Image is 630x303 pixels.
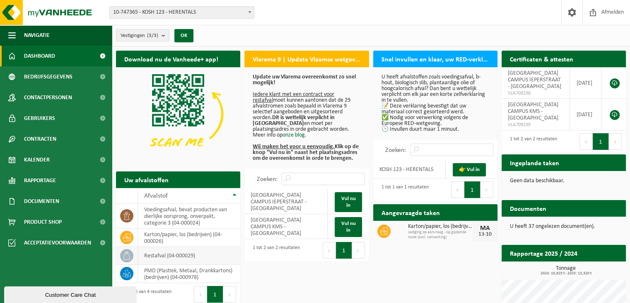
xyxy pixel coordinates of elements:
[110,7,254,18] span: 10-747365 - KOSH 123 - HERENTALS
[510,178,618,184] p: Geen data beschikbaar.
[408,230,473,240] span: Lediging op aanvraag - op geplande route (excl. verwerking)
[477,225,493,232] div: MA
[253,144,335,150] u: Wij maken het voor u eenvoudig.
[24,46,55,66] span: Dashboard
[4,285,138,303] iframe: chat widget
[464,181,480,198] button: 1
[116,67,240,161] img: Download de VHEPlus App
[570,99,601,130] td: [DATE]
[508,102,558,121] span: [GEOGRAPHIC_DATA] CAMPUS KMS - [GEOGRAPHIC_DATA]
[352,242,365,259] button: Next
[377,181,429,199] div: 1 tot 1 van 1 resultaten
[508,70,561,90] span: [GEOGRAPHIC_DATA] CAMPUS IEPERSTRAAT - [GEOGRAPHIC_DATA]
[24,66,72,87] span: Bedrijfsgegevens
[593,133,609,150] button: 1
[609,133,622,150] button: Next
[223,286,236,303] button: Next
[282,132,307,138] a: onze blog.
[508,122,564,128] span: VLA709239
[24,149,50,170] span: Kalender
[24,25,50,46] span: Navigatie
[502,154,567,171] h2: Ingeplande taken
[579,133,593,150] button: Previous
[194,286,207,303] button: Previous
[147,33,158,38] count: (3/3)
[24,212,62,232] span: Product Shop
[453,163,486,176] a: 👉 Vul in
[253,74,356,86] b: Update uw Vlarema overeenkomst zo snel mogelijk!
[116,51,227,67] h2: Download nu de Vanheede+ app!
[138,204,240,229] td: voedingsafval, bevat producten van dierlijke oorsprong, onverpakt, categorie 3 (04-000024)
[144,193,168,199] span: Afvalstof
[249,241,300,259] div: 1 tot 2 van 2 resultaten
[253,144,359,161] b: Klik op de knop "Vul nu in" naast het plaatsingsadres om de overeenkomst in orde te brengen.
[373,160,446,178] td: KOSH 123 - HERENTALS
[564,261,625,278] a: Bekijk rapportage
[381,74,489,132] p: U heeft afvalstoffen zoals voedingsafval, b-hout, biologisch slib, plantaardige olie of hoogcalor...
[24,108,55,129] span: Gebruikers
[335,192,362,212] a: Vul nu in
[138,247,240,265] td: restafval (04-000029)
[253,74,360,161] p: moet kunnen aantonen dat de 29 afvalstromen zoals bepaald in Vlarema 9 selectief aangeboden en ui...
[335,217,362,237] a: Vul nu in
[506,132,557,151] div: 1 tot 2 van 2 resultaten
[408,223,473,230] span: Karton/papier, los (bedrijven)
[138,265,240,283] td: PMD (Plastiek, Metaal, Drankkartons) (bedrijven) (04-000978)
[24,87,72,108] span: Contactpersonen
[244,189,328,214] td: [GEOGRAPHIC_DATA] CAMPUS IEPERSTRAAT - [GEOGRAPHIC_DATA]
[451,181,464,198] button: Previous
[570,67,601,99] td: [DATE]
[508,90,564,97] span: VLA709238
[24,232,91,253] span: Acceptatievoorwaarden
[116,29,169,42] button: Vestigingen(3/3)
[244,51,369,67] h2: Vlarema 9 | Update Vlaamse wetgeving
[24,170,56,191] span: Rapportage
[121,29,158,42] span: Vestigingen
[477,232,493,237] div: 13-10
[257,176,278,183] label: Zoeken:
[502,51,582,67] h2: Certificaten & attesten
[385,147,406,154] label: Zoeken:
[502,245,586,261] h2: Rapportage 2025 / 2024
[109,6,254,19] span: 10-747365 - KOSH 123 - HERENTALS
[502,200,555,216] h2: Documenten
[24,191,59,212] span: Documenten
[138,229,240,247] td: karton/papier, los (bedrijven) (04-000026)
[116,171,177,188] h2: Uw afvalstoffen
[373,204,448,220] h2: Aangevraagde taken
[373,51,497,67] h2: Snel invullen en klaar, uw RED-verklaring voor 2025
[336,242,352,259] button: 1
[244,214,328,239] td: [GEOGRAPHIC_DATA] CAMPUS KMS - [GEOGRAPHIC_DATA]
[323,242,336,259] button: Previous
[174,29,193,42] button: OK
[253,91,334,103] u: Iedere klant met een contract voor restafval
[510,224,618,230] p: U heeft 37 ongelezen document(en).
[480,181,493,198] button: Next
[207,286,223,303] button: 1
[506,271,626,276] span: 2024: 10,925 t - 2025: 13,320 t
[506,266,626,276] h3: Tonnage
[253,115,335,127] b: Dit is wettelijk verplicht in [GEOGRAPHIC_DATA]
[24,129,56,149] span: Contracten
